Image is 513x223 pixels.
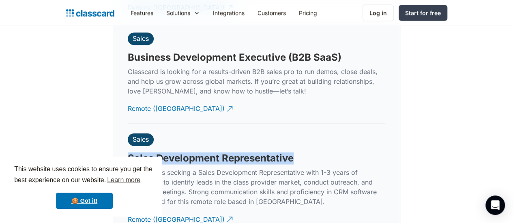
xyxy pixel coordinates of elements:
h3: Business Development Executive (B2B SaaS) [128,51,341,64]
a: dismiss cookie message [56,193,113,209]
a: Start for free [399,5,447,21]
a: Pricing [292,4,324,22]
p: Classcard is looking for a results-driven B2B sales pro to run demos, close deals, and help us gr... [128,67,385,96]
div: Sales [133,34,149,42]
p: Classcard is seeking a Sales Development Representative with 1-3 years of experience to identify ... [128,168,385,206]
a: learn more about cookies [106,174,142,186]
div: Sales [133,135,149,143]
a: Features [124,4,160,22]
div: Solutions [166,8,190,17]
a: Integrations [206,4,251,22]
div: Start for free [405,8,441,17]
div: Log in [369,8,387,17]
a: Remote ([GEOGRAPHIC_DATA]) [128,98,234,120]
div: Remote ([GEOGRAPHIC_DATA]) [128,98,225,113]
h3: Sales Development Representative [128,152,294,164]
div: Solutions [160,4,206,22]
span: This website uses cookies to ensure you get the best experience on our website. [14,164,155,186]
a: home [66,7,114,19]
a: Log in [363,4,394,21]
div: cookieconsent [6,157,162,217]
div: Open Intercom Messenger [485,195,505,215]
a: Customers [251,4,292,22]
